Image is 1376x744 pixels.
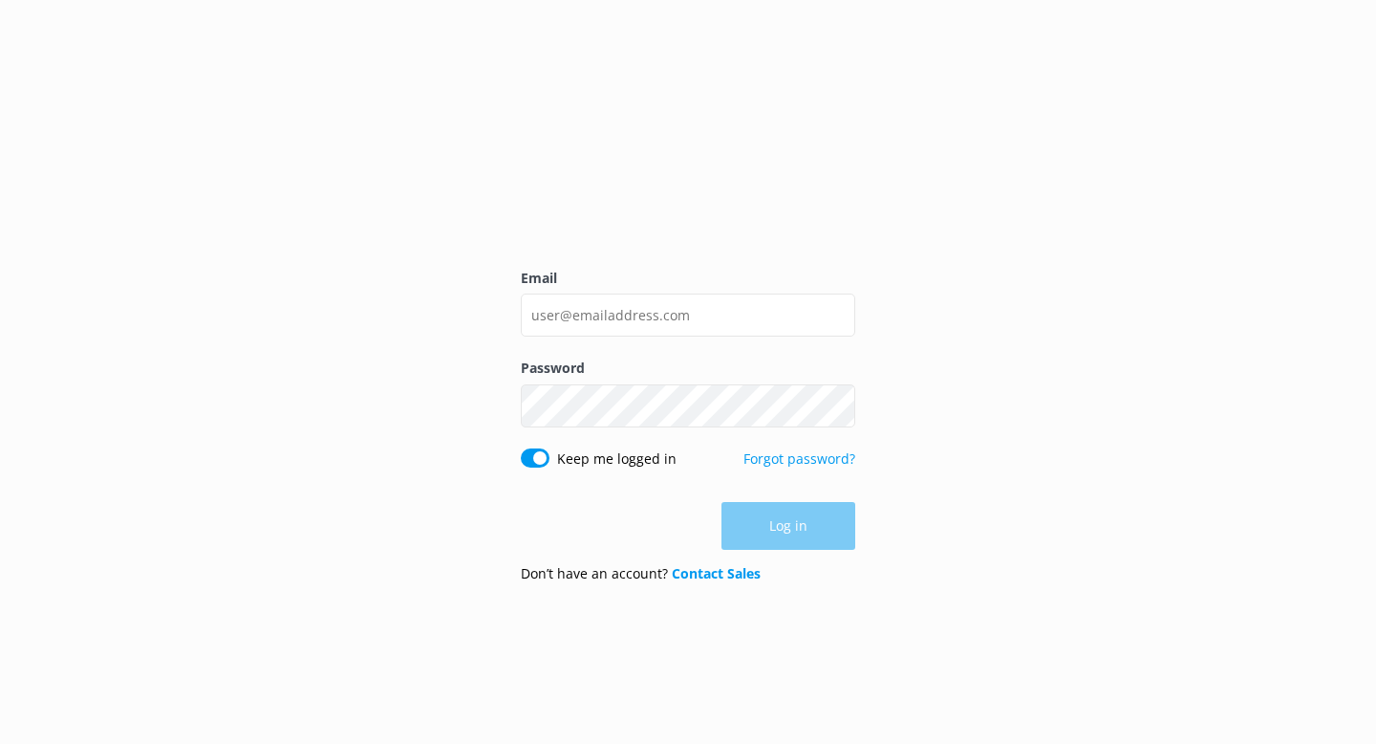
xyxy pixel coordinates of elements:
button: Show password [817,386,855,425]
input: user@emailaddress.com [521,294,855,337]
label: Keep me logged in [557,449,677,470]
a: Forgot password? [743,449,855,468]
a: Contact Sales [672,564,761,582]
label: Email [521,268,855,289]
p: Don’t have an account? [521,563,761,584]
label: Password [521,358,855,379]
